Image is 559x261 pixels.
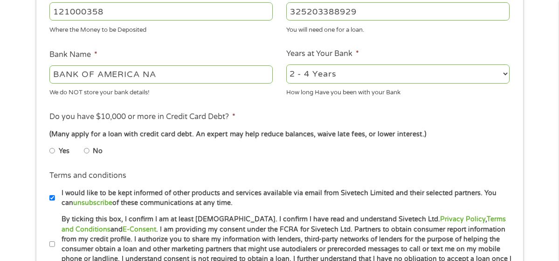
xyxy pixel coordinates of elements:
div: Where the Money to be Deposited [49,22,273,35]
div: (Many apply for a loan with credit card debt. An expert may help reduce balances, waive late fees... [49,129,509,140]
label: I would like to be kept informed of other products and services available via email from Sivetech... [55,188,512,208]
label: Do you have $10,000 or more in Credit Card Debt? [49,112,235,122]
a: unsubscribe [73,199,112,207]
label: Years at Your Bank [286,49,359,59]
div: We do NOT store your bank details! [49,85,273,98]
input: 345634636 [286,2,510,20]
input: 263177916 [49,2,273,20]
a: E-Consent [123,226,156,233]
label: Yes [59,146,69,156]
a: Privacy Policy [440,215,485,223]
label: No [93,146,103,156]
div: You will need one for a loan. [286,22,510,35]
label: Terms and conditions [49,171,126,181]
label: Bank Name [49,50,97,60]
div: How long Have you been with your Bank [286,85,510,98]
a: Terms and Conditions [62,215,506,233]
